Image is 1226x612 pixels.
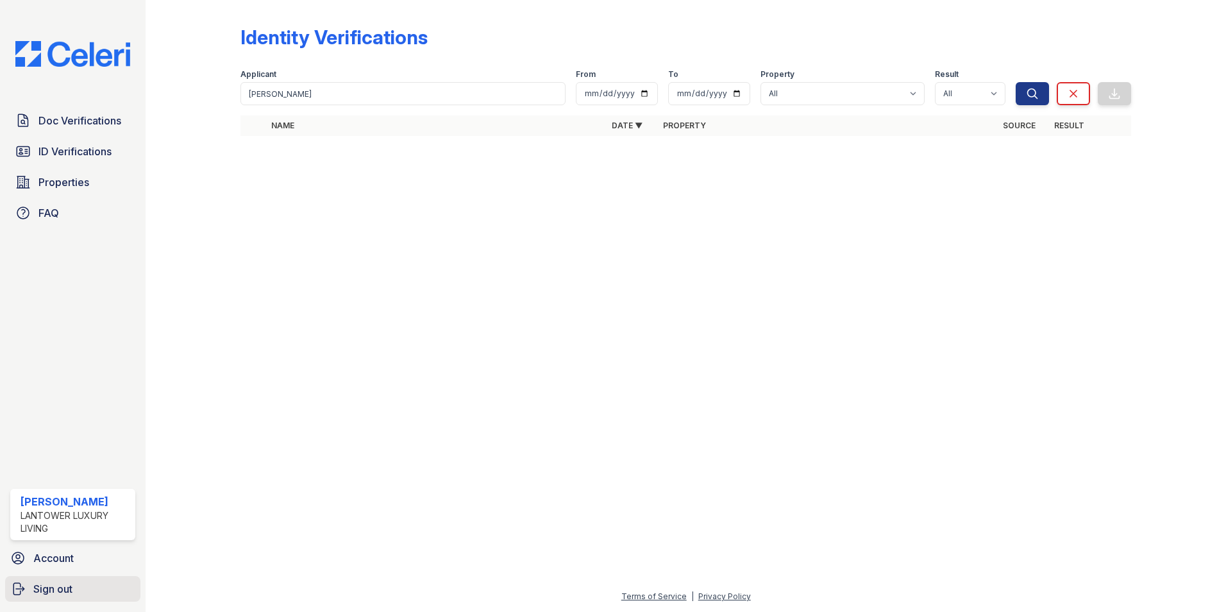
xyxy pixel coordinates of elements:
label: Result [935,69,959,80]
div: Identity Verifications [240,26,428,49]
a: Privacy Policy [698,591,751,601]
a: Result [1054,121,1084,130]
span: ID Verifications [38,144,112,159]
span: Sign out [33,581,72,597]
a: Doc Verifications [10,108,135,133]
span: Doc Verifications [38,113,121,128]
span: Properties [38,174,89,190]
a: Terms of Service [621,591,687,601]
input: Search by name or phone number [240,82,566,105]
a: ID Verifications [10,139,135,164]
a: Property [663,121,706,130]
div: [PERSON_NAME] [21,494,130,509]
img: CE_Logo_Blue-a8612792a0a2168367f1c8372b55b34899dd931a85d93a1a3d3e32e68fde9ad4.png [5,41,140,67]
a: FAQ [10,200,135,226]
a: Properties [10,169,135,195]
div: Lantower Luxury Living [21,509,130,535]
label: To [668,69,678,80]
div: | [691,591,694,601]
span: Account [33,550,74,566]
a: Sign out [5,576,140,602]
label: Applicant [240,69,276,80]
label: From [576,69,596,80]
a: Date ▼ [612,121,642,130]
span: FAQ [38,205,59,221]
a: Name [271,121,294,130]
a: Source [1003,121,1036,130]
label: Property [760,69,794,80]
a: Account [5,545,140,571]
